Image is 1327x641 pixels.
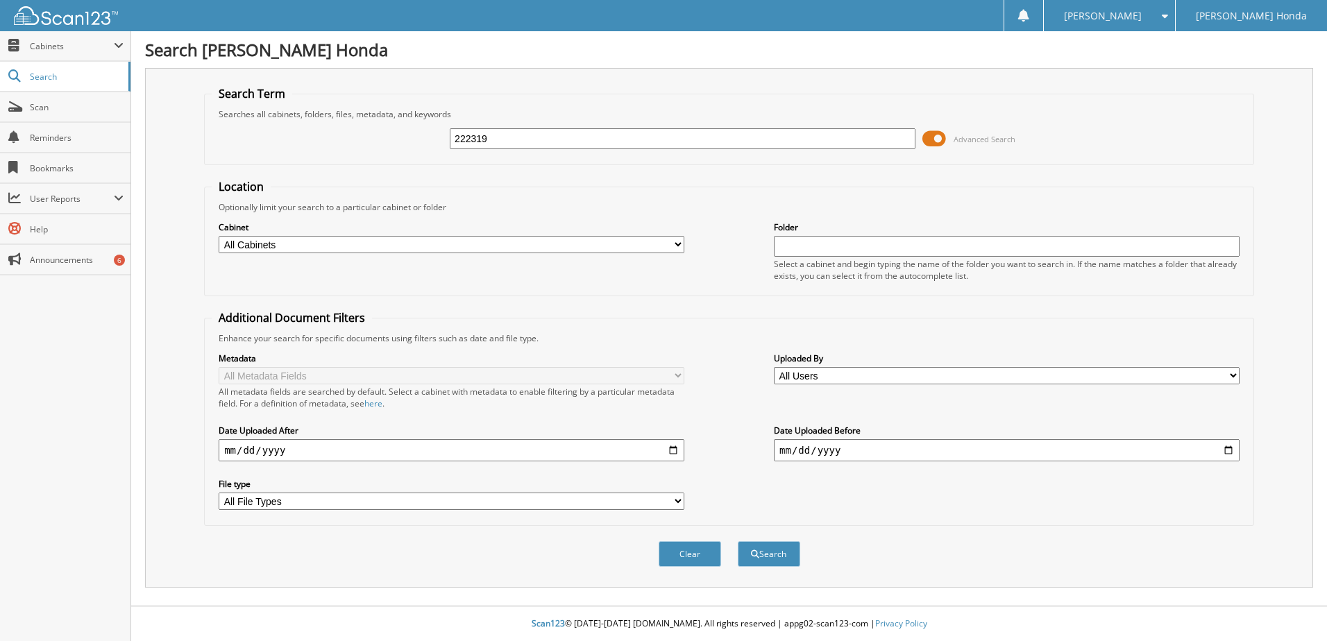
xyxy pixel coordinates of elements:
input: start [219,439,684,461]
label: File type [219,478,684,490]
div: 6 [114,255,125,266]
legend: Location [212,179,271,194]
span: [PERSON_NAME] [1064,12,1142,20]
span: Advanced Search [954,134,1015,144]
div: © [DATE]-[DATE] [DOMAIN_NAME]. All rights reserved | appg02-scan123-com | [131,607,1327,641]
div: Searches all cabinets, folders, files, metadata, and keywords [212,108,1246,120]
span: User Reports [30,193,114,205]
iframe: Chat Widget [1258,574,1327,641]
span: [PERSON_NAME] Honda [1196,12,1307,20]
label: Metadata [219,352,684,364]
span: Help [30,223,124,235]
h1: Search [PERSON_NAME] Honda [145,38,1313,61]
div: All metadata fields are searched by default. Select a cabinet with metadata to enable filtering b... [219,386,684,409]
span: Cabinets [30,40,114,52]
button: Clear [659,541,721,567]
label: Folder [774,221,1240,233]
span: Announcements [30,254,124,266]
label: Date Uploaded After [219,425,684,436]
a: Privacy Policy [875,617,927,629]
input: end [774,439,1240,461]
div: Optionally limit your search to a particular cabinet or folder [212,201,1246,213]
label: Cabinet [219,221,684,233]
span: Reminders [30,132,124,144]
img: scan123-logo-white.svg [14,6,118,25]
a: here [364,398,382,409]
span: Search [30,71,121,83]
legend: Additional Document Filters [212,310,372,325]
legend: Search Term [212,86,292,101]
label: Uploaded By [774,352,1240,364]
div: Select a cabinet and begin typing the name of the folder you want to search in. If the name match... [774,258,1240,282]
button: Search [738,541,800,567]
div: Enhance your search for specific documents using filters such as date and file type. [212,332,1246,344]
span: Scan123 [532,617,565,629]
span: Scan [30,101,124,113]
label: Date Uploaded Before [774,425,1240,436]
span: Bookmarks [30,162,124,174]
